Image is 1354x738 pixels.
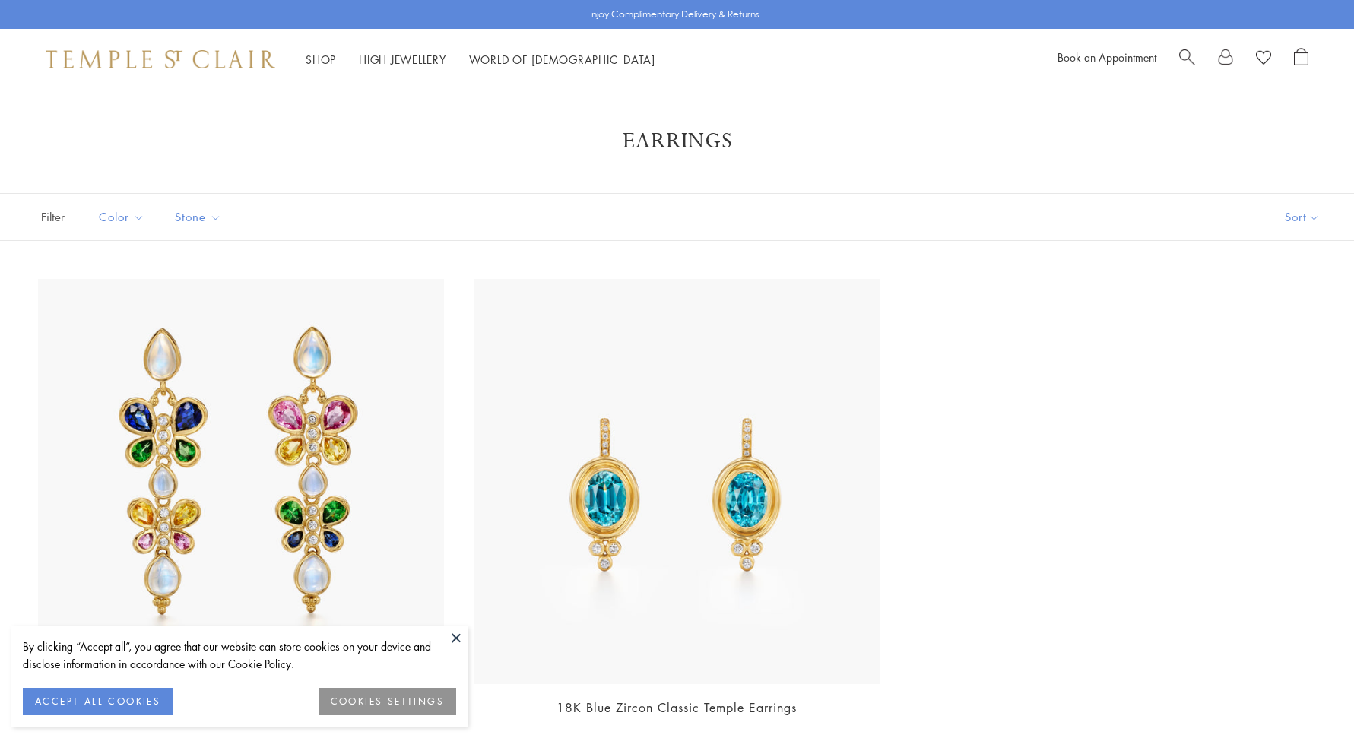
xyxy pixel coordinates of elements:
[1251,194,1354,240] button: Show sort by
[587,7,759,22] p: Enjoy Complimentary Delivery & Returns
[1278,667,1339,723] iframe: Gorgias live chat messenger
[87,200,156,234] button: Color
[319,688,456,715] button: COOKIES SETTINGS
[91,207,156,226] span: Color
[474,279,880,685] img: 18K Blue Zircon Classic Temple Earrings
[167,207,233,226] span: Stone
[23,688,173,715] button: ACCEPT ALL COOKIES
[46,50,275,68] img: Temple St. Clair
[306,50,655,69] nav: Main navigation
[1294,48,1308,71] a: Open Shopping Bag
[359,52,446,67] a: High JewelleryHigh Jewellery
[557,699,797,716] a: 18K Blue Zircon Classic Temple Earrings
[38,279,444,685] img: 18K Precious Flutter Earrings
[1179,48,1195,71] a: Search
[1256,48,1271,71] a: View Wishlist
[1058,49,1156,65] a: Book an Appointment
[23,638,456,673] div: By clicking “Accept all”, you agree that our website can store cookies on your device and disclos...
[469,52,655,67] a: World of [DEMOGRAPHIC_DATA]World of [DEMOGRAPHIC_DATA]
[61,128,1293,155] h1: Earrings
[306,52,336,67] a: ShopShop
[163,200,233,234] button: Stone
